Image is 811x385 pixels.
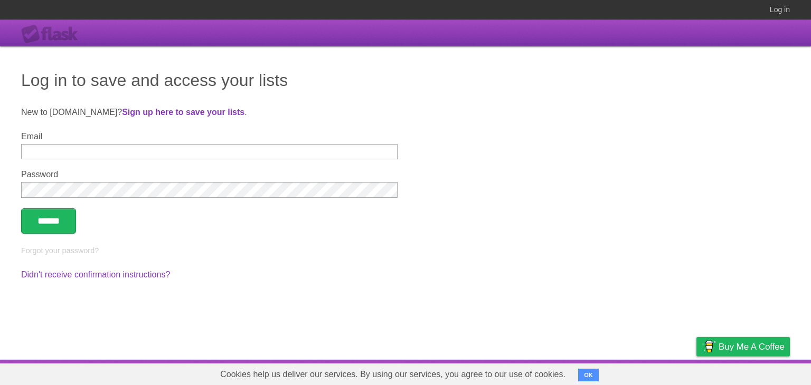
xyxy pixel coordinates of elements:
h1: Log in to save and access your lists [21,68,790,93]
div: Flask [21,25,84,44]
a: Terms [647,362,670,382]
label: Password [21,170,398,179]
span: Cookies help us deliver our services. By using our services, you agree to our use of cookies. [210,364,576,385]
a: Buy me a coffee [696,337,790,357]
img: Buy me a coffee [702,338,716,355]
p: New to [DOMAIN_NAME]? . [21,106,790,119]
a: Sign up here to save your lists [122,108,244,117]
a: About [556,362,578,382]
a: Didn't receive confirmation instructions? [21,270,170,279]
span: Buy me a coffee [719,338,785,356]
a: Privacy [683,362,710,382]
label: Email [21,132,398,141]
a: Suggest a feature [723,362,790,382]
a: Developers [591,362,634,382]
button: OK [578,369,599,381]
a: Forgot your password? [21,246,99,255]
